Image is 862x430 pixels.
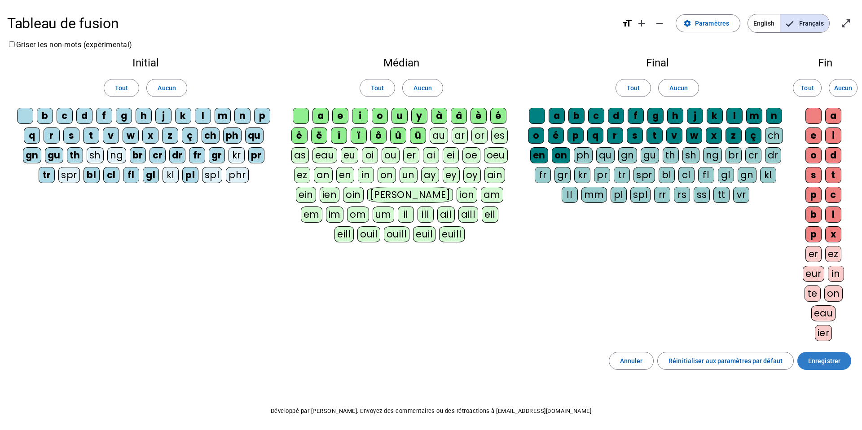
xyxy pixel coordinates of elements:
[567,127,584,144] div: p
[390,127,406,144] div: û
[202,127,220,144] div: ch
[808,355,840,366] span: Enregistrer
[828,266,844,282] div: in
[482,206,498,223] div: eil
[347,206,369,223] div: om
[226,167,249,183] div: phr
[706,127,722,144] div: x
[765,147,781,163] div: dr
[815,325,832,341] div: ier
[654,187,670,203] div: rr
[682,147,699,163] div: sh
[745,147,761,163] div: cr
[667,108,683,124] div: h
[311,127,327,144] div: ë
[402,79,443,97] button: Aucun
[490,108,506,124] div: é
[618,147,637,163] div: gn
[686,127,702,144] div: w
[57,108,73,124] div: c
[457,187,477,203] div: ion
[7,40,132,49] label: Griser les non-mots (expérimental)
[627,127,643,144] div: s
[825,127,841,144] div: i
[351,127,367,144] div: ï
[150,147,166,163] div: cr
[87,147,104,163] div: sh
[45,147,63,163] div: gu
[24,127,40,144] div: q
[825,108,841,124] div: a
[530,147,548,163] div: en
[39,167,55,183] div: tr
[659,167,675,183] div: bl
[825,206,841,223] div: l
[195,108,211,124] div: l
[666,127,682,144] div: v
[805,147,822,163] div: o
[609,352,654,370] button: Annuler
[462,147,480,163] div: oe
[687,108,703,124] div: j
[451,108,467,124] div: â
[44,127,60,144] div: r
[738,167,756,183] div: gn
[431,108,447,124] div: à
[367,187,453,203] div: [PERSON_NAME]
[748,14,780,32] span: English
[825,226,841,242] div: x
[430,127,448,144] div: au
[793,79,822,97] button: Tout
[726,147,742,163] div: br
[636,18,647,29] mat-icon: add
[805,167,822,183] div: s
[341,147,358,163] div: eu
[294,167,310,183] div: ez
[58,167,80,183] div: spr
[291,57,512,68] h2: Médian
[829,79,858,97] button: Aucun
[130,147,146,163] div: br
[746,108,762,124] div: m
[301,206,322,223] div: em
[695,18,729,29] span: Paramètres
[7,406,855,417] p: Développé par [PERSON_NAME]. Envoyez des commentaires ou des rétroactions à [EMAIL_ADDRESS][DOMAI...
[805,285,821,302] div: te
[824,285,843,302] div: on
[37,108,53,124] div: b
[107,147,126,163] div: ng
[562,187,578,203] div: ll
[825,187,841,203] div: c
[331,127,347,144] div: î
[103,127,119,144] div: v
[115,83,128,93] span: Tout
[370,127,387,144] div: ô
[718,167,734,183] div: gl
[116,108,132,124] div: g
[403,147,419,163] div: er
[378,167,396,183] div: on
[805,206,822,223] div: b
[805,187,822,203] div: p
[574,167,590,183] div: kr
[641,147,659,163] div: gu
[23,147,41,163] div: gn
[654,18,665,29] mat-icon: remove
[411,108,427,124] div: y
[413,83,431,93] span: Aucun
[360,79,395,97] button: Tout
[63,127,79,144] div: s
[437,206,455,223] div: ail
[825,147,841,163] div: d
[663,147,679,163] div: th
[413,226,435,242] div: euil
[651,14,668,32] button: Diminuer la taille de la police
[698,167,714,183] div: fl
[452,127,468,144] div: ar
[622,18,633,29] mat-icon: format_size
[748,14,830,33] mat-button-toggle-group: Language selection
[458,206,479,223] div: aill
[805,226,822,242] div: p
[136,108,152,124] div: h
[805,246,822,262] div: er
